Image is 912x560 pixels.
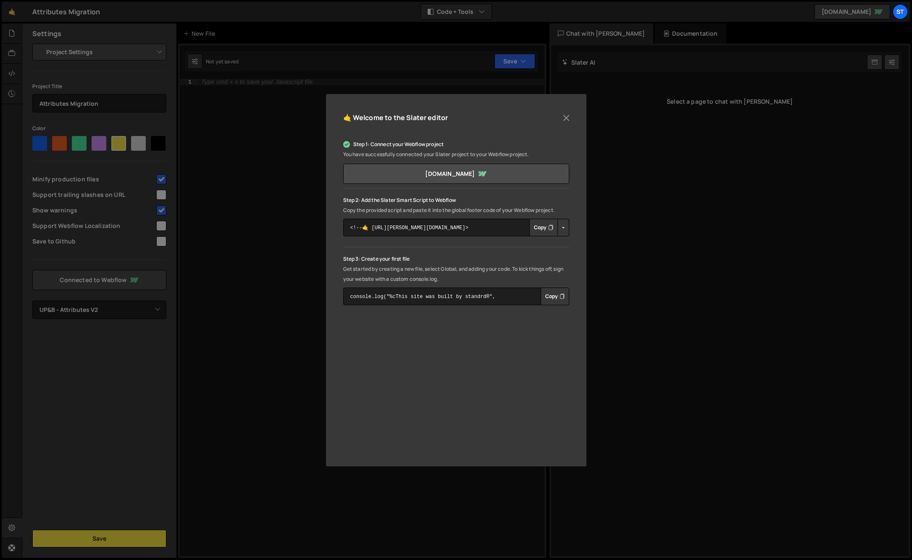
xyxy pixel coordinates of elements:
p: Get started by creating a new file, select Global, and adding your code. To kick things off, sign... [343,264,569,284]
h5: 🤙 Welcome to the Slater editor [343,111,448,124]
button: Copy [541,288,569,305]
textarea: <!--🤙 [URL][PERSON_NAME][DOMAIN_NAME]> <script>document.addEventListener("DOMContentLoaded", func... [343,219,569,236]
a: st [893,4,908,19]
div: Button group with nested dropdown [529,219,569,236]
div: Button group with nested dropdown [541,288,569,305]
textarea: console.log("%cThis site was built by standrd®", "background:blue;color:#fff;padding: 8px;"); [343,288,569,305]
p: Step 1: Connect your Webflow project [343,139,569,149]
button: Copy [529,219,558,236]
a: [DOMAIN_NAME] [343,164,569,184]
button: Close [560,112,573,124]
p: You have successfully connected your Slater project to your Webflow project. [343,149,569,160]
p: Copy the provided script and paste it into the global footer code of your Webflow project. [343,205,569,215]
p: Step 3: Create your first file [343,254,569,264]
iframe: YouTube video player [343,324,569,451]
p: Step 2: Add the Slater Smart Script to Webflow [343,195,569,205]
